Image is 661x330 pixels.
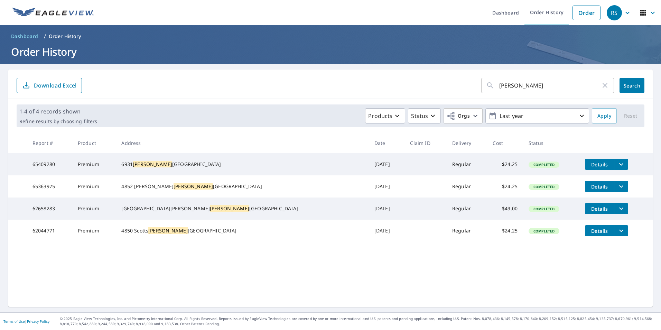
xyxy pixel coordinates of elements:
[485,108,589,123] button: Last year
[8,31,653,42] nav: breadcrumb
[369,175,405,198] td: [DATE]
[365,108,405,123] button: Products
[368,112,392,120] p: Products
[404,133,446,153] th: Claim ID
[447,220,487,242] td: Regular
[49,33,81,40] p: Order History
[585,203,614,214] button: detailsBtn-62658283
[121,161,363,168] div: 6931 [GEOGRAPHIC_DATA]
[34,82,76,89] p: Download Excel
[487,220,523,242] td: $24.25
[447,133,487,153] th: Delivery
[411,112,428,120] p: Status
[585,181,614,192] button: detailsBtn-65363975
[133,161,172,167] mark: [PERSON_NAME]
[27,198,72,220] td: 62658283
[148,227,188,234] mark: [PERSON_NAME]
[523,133,579,153] th: Status
[572,6,601,20] a: Order
[116,133,369,153] th: Address
[3,319,25,324] a: Terms of Use
[27,319,49,324] a: Privacy Policy
[121,183,363,190] div: 4852 [PERSON_NAME] [GEOGRAPHIC_DATA]
[614,159,628,170] button: filesDropdownBtn-65409280
[447,112,470,120] span: Orgs
[620,78,644,93] button: Search
[597,112,611,120] span: Apply
[8,31,41,42] a: Dashboard
[72,175,116,198] td: Premium
[72,133,116,153] th: Product
[607,5,622,20] div: RS
[529,184,559,189] span: Completed
[3,319,49,323] p: |
[27,153,72,175] td: 65409280
[72,153,116,175] td: Premium
[8,45,653,59] h1: Order History
[589,183,610,190] span: Details
[27,220,72,242] td: 62044771
[444,108,483,123] button: Orgs
[408,108,441,123] button: Status
[589,228,610,234] span: Details
[625,82,639,89] span: Search
[592,108,617,123] button: Apply
[497,110,578,122] p: Last year
[369,153,405,175] td: [DATE]
[585,159,614,170] button: detailsBtn-65409280
[529,207,559,211] span: Completed
[589,161,610,168] span: Details
[585,225,614,236] button: detailsBtn-62044771
[369,198,405,220] td: [DATE]
[447,198,487,220] td: Regular
[174,183,213,190] mark: [PERSON_NAME]
[487,198,523,220] td: $49.00
[44,32,46,40] li: /
[529,162,559,167] span: Completed
[487,175,523,198] td: $24.25
[72,220,116,242] td: Premium
[529,229,559,233] span: Completed
[19,107,97,116] p: 1-4 of 4 records shown
[447,153,487,175] td: Regular
[369,133,405,153] th: Date
[589,205,610,212] span: Details
[121,227,363,234] div: 4850 Scotts [GEOGRAPHIC_DATA]
[27,133,72,153] th: Report #
[27,175,72,198] td: 65363975
[19,118,97,125] p: Refine results by choosing filters
[369,220,405,242] td: [DATE]
[121,205,363,212] div: [GEOGRAPHIC_DATA][PERSON_NAME] [GEOGRAPHIC_DATA]
[487,133,523,153] th: Cost
[210,205,249,212] mark: [PERSON_NAME]
[614,203,628,214] button: filesDropdownBtn-62658283
[447,175,487,198] td: Regular
[487,153,523,175] td: $24.25
[499,76,601,95] input: Address, Report #, Claim ID, etc.
[614,225,628,236] button: filesDropdownBtn-62044771
[60,316,658,327] p: © 2025 Eagle View Technologies, Inc. and Pictometry International Corp. All Rights Reserved. Repo...
[72,198,116,220] td: Premium
[17,78,82,93] button: Download Excel
[11,33,38,40] span: Dashboard
[614,181,628,192] button: filesDropdownBtn-65363975
[12,8,94,18] img: EV Logo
